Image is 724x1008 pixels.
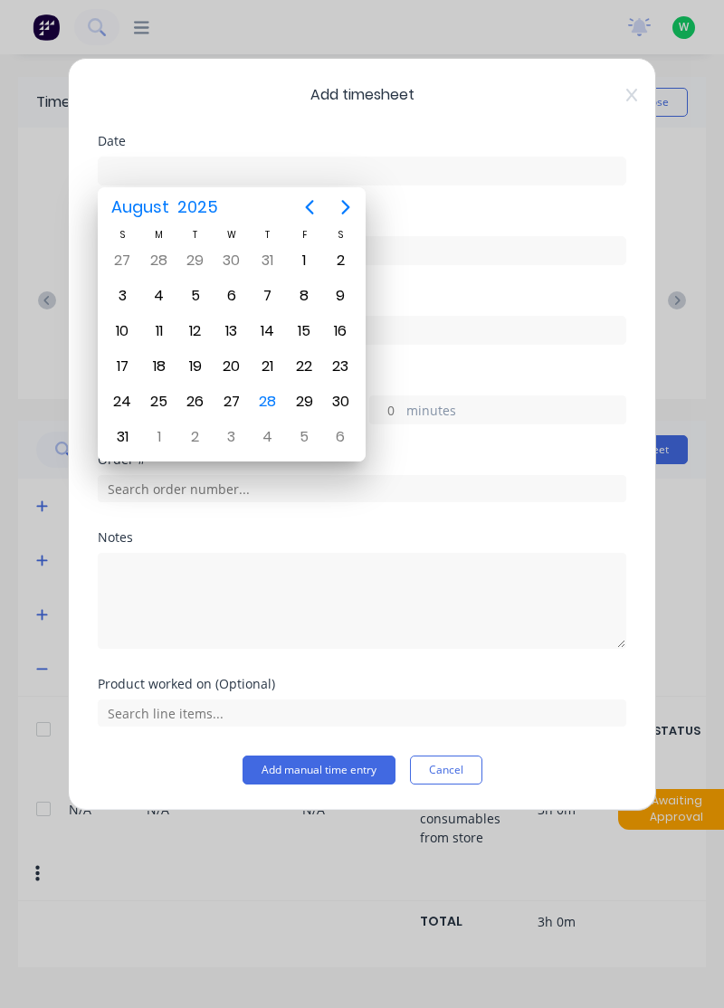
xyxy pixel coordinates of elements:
[146,423,173,451] div: Monday, September 1, 2025
[218,282,245,309] div: Wednesday, August 6, 2025
[100,191,229,223] button: August2025
[370,396,402,423] input: 0
[182,388,209,415] div: Tuesday, August 26, 2025
[109,318,136,345] div: Sunday, August 10, 2025
[291,423,318,451] div: Friday, September 5, 2025
[98,84,626,106] span: Add timesheet
[291,388,318,415] div: Friday, August 29, 2025
[327,423,354,451] div: Saturday, September 6, 2025
[98,475,626,502] input: Search order number...
[107,191,173,223] span: August
[109,388,136,415] div: Sunday, August 24, 2025
[291,318,318,345] div: Friday, August 15, 2025
[254,282,281,309] div: Thursday, August 7, 2025
[146,388,173,415] div: Monday, August 25, 2025
[218,388,245,415] div: Wednesday, August 27, 2025
[182,247,209,274] div: Tuesday, July 29, 2025
[104,227,140,242] div: S
[327,318,354,345] div: Saturday, August 16, 2025
[182,353,209,380] div: Tuesday, August 19, 2025
[254,318,281,345] div: Thursday, August 14, 2025
[146,318,173,345] div: Monday, August 11, 2025
[254,423,281,451] div: Thursday, September 4, 2025
[291,189,328,225] button: Previous page
[109,247,136,274] div: Sunday, July 27, 2025
[98,678,626,690] div: Product worked on (Optional)
[254,353,281,380] div: Thursday, August 21, 2025
[291,247,318,274] div: Friday, August 1, 2025
[177,227,214,242] div: T
[291,282,318,309] div: Friday, August 8, 2025
[146,353,173,380] div: Monday, August 18, 2025
[109,423,136,451] div: Sunday, August 31, 2025
[218,423,245,451] div: Wednesday, September 3, 2025
[98,531,626,544] div: Notes
[254,388,281,415] div: Today, Thursday, August 28, 2025
[322,227,358,242] div: S
[98,453,626,466] div: Order #
[250,227,286,242] div: T
[328,189,364,225] button: Next page
[98,135,626,147] div: Date
[327,353,354,380] div: Saturday, August 23, 2025
[243,756,395,785] button: Add manual time entry
[109,353,136,380] div: Sunday, August 17, 2025
[214,227,250,242] div: W
[218,318,245,345] div: Wednesday, August 13, 2025
[182,282,209,309] div: Tuesday, August 5, 2025
[146,247,173,274] div: Monday, July 28, 2025
[182,423,209,451] div: Tuesday, September 2, 2025
[182,318,209,345] div: Tuesday, August 12, 2025
[327,247,354,274] div: Saturday, August 2, 2025
[410,756,482,785] button: Cancel
[173,191,222,223] span: 2025
[286,227,322,242] div: F
[406,401,625,423] label: minutes
[254,247,281,274] div: Thursday, July 31, 2025
[98,699,626,727] input: Search line items...
[327,388,354,415] div: Saturday, August 30, 2025
[291,353,318,380] div: Friday, August 22, 2025
[327,282,354,309] div: Saturday, August 9, 2025
[140,227,176,242] div: M
[146,282,173,309] div: Monday, August 4, 2025
[218,353,245,380] div: Wednesday, August 20, 2025
[218,247,245,274] div: Wednesday, July 30, 2025
[109,282,136,309] div: Sunday, August 3, 2025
